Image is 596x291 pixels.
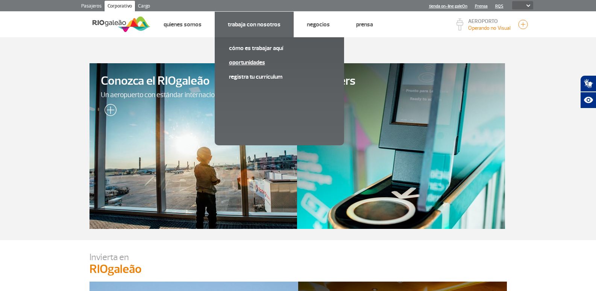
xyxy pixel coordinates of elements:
a: Oportunidades [229,58,330,67]
a: Negocios [307,21,330,28]
span: Conozca el RIOgaleão [101,75,286,88]
img: leia-mais [101,104,117,119]
a: Numbers [297,63,505,229]
a: Pasajeros [78,1,105,13]
div: Plugin de acessibilidade da Hand Talk. [580,75,596,108]
a: Corporativo [105,1,135,13]
span: Numbers [308,75,494,88]
p: AEROPORTO [468,19,511,24]
a: tienda on-line galeOn [429,4,467,9]
p: RIOgaleão [89,263,507,276]
button: Abrir tradutor de língua de sinais. [580,75,596,92]
a: Quienes somos [164,21,202,28]
a: RQS [495,4,503,9]
span: Un aeropuerto con estándar internacional. [101,90,286,99]
p: Invierta en [89,251,507,263]
a: Trabaja con nosotros [228,21,281,28]
a: Cómo es trabajar aquí [229,44,330,52]
button: Abrir recursos assistivos. [580,92,596,108]
a: Prensa [356,21,373,28]
a: Prensa [475,4,488,9]
a: Conozca el RIOgaleãoUn aeropuerto con estándar internacional. [89,63,297,229]
a: Cargo [135,1,153,13]
a: Registra tu currículum [229,73,330,81]
p: Visibilidade de 10000m [468,24,511,32]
